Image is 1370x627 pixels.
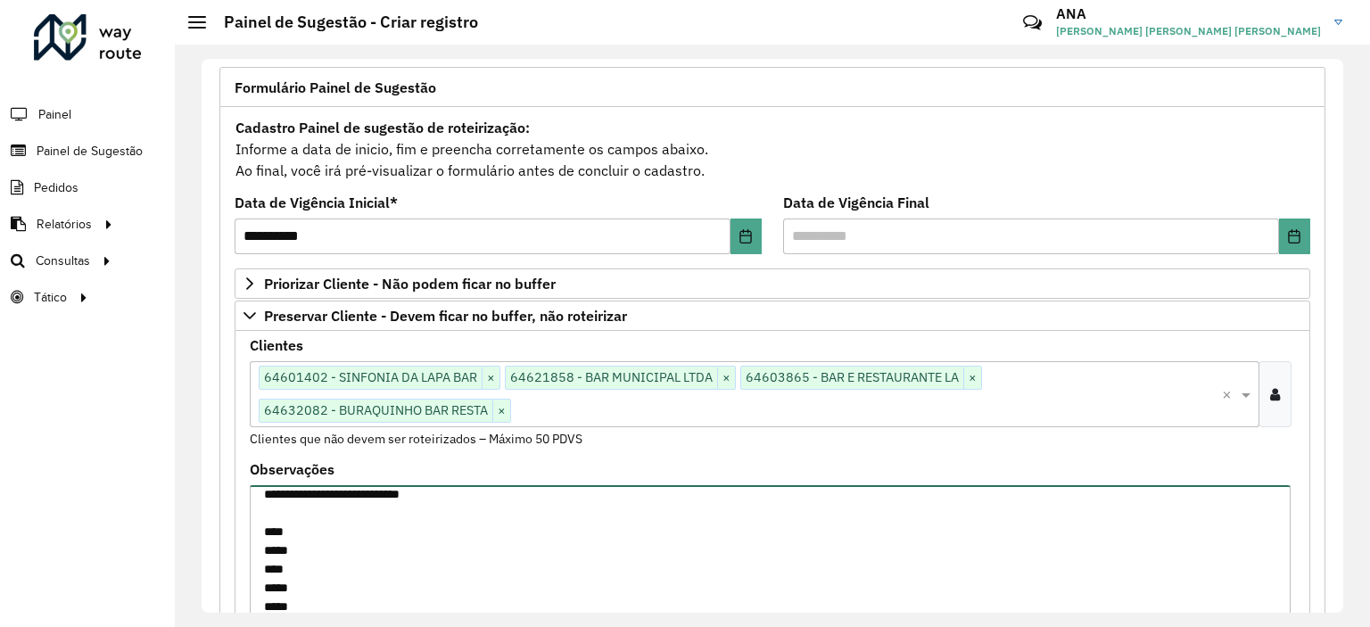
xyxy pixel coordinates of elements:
[37,215,92,234] span: Relatórios
[34,178,78,197] span: Pedidos
[206,12,478,32] h2: Painel de Sugestão - Criar registro
[741,367,963,388] span: 64603865 - BAR E RESTAURANTE LA
[963,367,981,389] span: ×
[235,301,1310,331] a: Preservar Cliente - Devem ficar no buffer, não roteirizar
[482,367,499,389] span: ×
[506,367,717,388] span: 64621858 - BAR MUNICIPAL LTDA
[250,458,334,480] label: Observações
[1056,23,1321,39] span: [PERSON_NAME] [PERSON_NAME] [PERSON_NAME]
[717,367,735,389] span: ×
[260,400,492,421] span: 64632082 - BURAQUINHO BAR RESTA
[1222,384,1237,405] span: Clear all
[492,400,510,422] span: ×
[264,276,556,291] span: Priorizar Cliente - Não podem ficar no buffer
[730,219,762,254] button: Choose Date
[235,192,398,213] label: Data de Vigência Inicial
[34,288,67,307] span: Tático
[235,116,1310,182] div: Informe a data de inicio, fim e preencha corretamente os campos abaixo. Ao final, você irá pré-vi...
[38,105,71,124] span: Painel
[235,80,436,95] span: Formulário Painel de Sugestão
[1013,4,1052,42] a: Contato Rápido
[260,367,482,388] span: 64601402 - SINFONIA DA LAPA BAR
[235,268,1310,299] a: Priorizar Cliente - Não podem ficar no buffer
[250,431,582,447] small: Clientes que não devem ser roteirizados – Máximo 50 PDVS
[1279,219,1310,254] button: Choose Date
[783,192,929,213] label: Data de Vigência Final
[36,252,90,270] span: Consultas
[235,119,530,136] strong: Cadastro Painel de sugestão de roteirização:
[1056,5,1321,22] h3: ANA
[37,142,143,161] span: Painel de Sugestão
[250,334,303,356] label: Clientes
[264,309,627,323] span: Preservar Cliente - Devem ficar no buffer, não roteirizar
